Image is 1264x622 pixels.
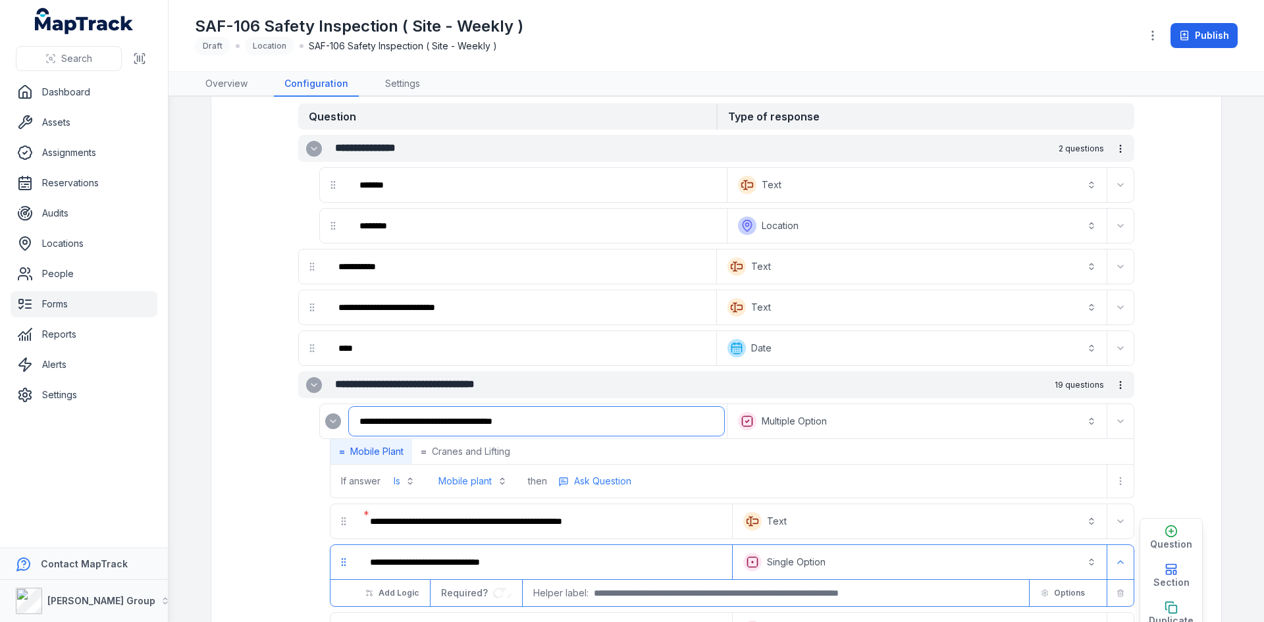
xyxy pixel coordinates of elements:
[357,582,427,604] button: Add Logic
[298,103,716,130] strong: Question
[309,39,497,53] span: SAF-106 Safety Inspection ( Site - Weekly )
[1140,519,1202,557] button: Question
[325,413,341,429] button: Expand
[11,170,157,196] a: Reservations
[359,507,729,536] div: :r2c1:-form-item-label
[11,109,157,136] a: Assets
[320,213,346,239] div: drag
[306,377,322,393] button: Expand
[195,72,258,97] a: Overview
[341,475,381,488] span: If answer
[349,170,724,199] div: :r1vq:-form-item-label
[1032,582,1093,604] button: Options
[1171,23,1238,48] button: Publish
[11,79,157,105] a: Dashboard
[720,293,1104,322] button: Text
[1110,297,1131,318] button: Expand
[1055,380,1104,390] span: 19 questions
[735,548,1104,577] button: Single Option
[1110,338,1131,359] button: Expand
[1109,138,1132,160] button: more-detail
[338,557,349,567] svg: drag
[47,595,155,606] strong: [PERSON_NAME] Group
[16,46,122,71] button: Search
[720,252,1104,281] button: Text
[328,252,714,281] div: :r206:-form-item-label
[11,382,157,408] a: Settings
[730,211,1104,240] button: Location
[716,103,1134,130] strong: Type of response
[1054,588,1085,598] span: Options
[307,302,317,313] svg: drag
[421,445,427,458] strong: =
[328,293,714,322] div: :r20c:-form-item-label
[61,52,92,65] span: Search
[195,16,523,37] h1: SAF-106 Safety Inspection ( Site - Weekly )
[1110,471,1131,492] button: more-detail
[328,180,338,190] svg: drag
[307,343,317,353] svg: drag
[245,37,294,55] div: Location
[320,172,346,198] div: drag
[431,469,515,493] button: Mobile plant
[11,200,157,226] a: Audits
[11,140,157,166] a: Assignments
[274,72,359,97] a: Configuration
[350,445,404,458] span: Mobile Plant
[1110,411,1131,432] button: Expand
[349,211,724,240] div: :r200:-form-item-label
[299,253,325,280] div: drag
[320,408,346,434] div: :r20s:-form-item-label
[330,508,357,534] div: drag
[11,351,157,378] a: Alerts
[528,475,547,488] span: then
[11,321,157,348] a: Reports
[359,548,729,577] div: :r2c6:-form-item-label
[1059,143,1104,154] span: 2 questions
[412,439,519,464] button: =Cranes and Lifting
[195,37,230,55] div: Draft
[574,475,631,488] span: Ask Question
[375,72,431,97] a: Settings
[330,549,357,575] div: drag
[1110,511,1131,532] button: Expand
[1110,174,1131,195] button: Expand
[1140,557,1202,595] button: Section
[307,261,317,272] svg: drag
[379,588,419,598] span: Add Logic
[330,439,412,464] button: =Mobile Plant
[11,230,157,257] a: Locations
[441,587,493,598] span: Required?
[11,291,157,317] a: Forms
[735,507,1104,536] button: Text
[730,407,1104,436] button: Multiple Option
[720,334,1104,363] button: Date
[328,334,714,363] div: :r20i:-form-item-label
[338,516,349,527] svg: drag
[552,471,637,491] button: more-detail
[299,335,325,361] div: drag
[11,261,157,287] a: People
[386,469,423,493] button: Is
[349,407,724,436] div: :r20t:-form-item-label
[339,445,345,458] strong: =
[1110,215,1131,236] button: Expand
[493,588,512,598] input: :r2dh:-form-item-label
[1109,374,1132,396] button: more-detail
[1110,552,1131,573] button: Expand
[730,170,1104,199] button: Text
[299,294,325,321] div: drag
[35,8,134,34] a: MapTrack
[1153,576,1190,589] span: Section
[306,141,322,157] button: Expand
[533,586,589,600] span: Helper label:
[432,445,510,458] span: Cranes and Lifting
[1150,538,1192,551] span: Question
[1110,256,1131,277] button: Expand
[41,558,128,569] strong: Contact MapTrack
[328,220,338,231] svg: drag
